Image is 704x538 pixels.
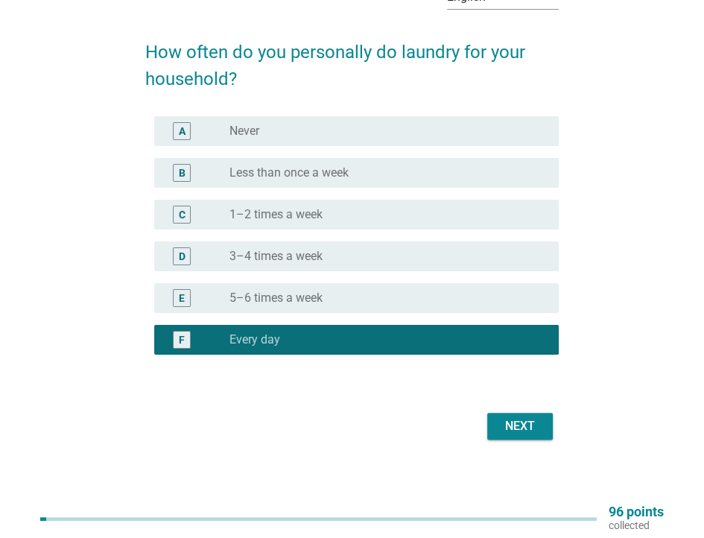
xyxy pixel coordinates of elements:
label: 1–2 times a week [229,207,323,222]
label: 3–4 times a week [229,249,323,264]
p: 96 points [609,505,664,519]
div: D [179,249,185,265]
div: B [179,165,185,181]
div: C [179,207,185,223]
div: A [179,124,185,139]
button: Next [487,413,553,440]
h2: How often do you personally do laundry for your household? [145,24,559,92]
label: Less than once a week [229,165,349,180]
label: Never [229,124,259,139]
p: collected [609,519,664,532]
div: Next [499,417,541,435]
label: 5–6 times a week [229,291,323,306]
label: Every day [229,332,280,347]
div: F [179,332,185,348]
div: E [179,291,185,306]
